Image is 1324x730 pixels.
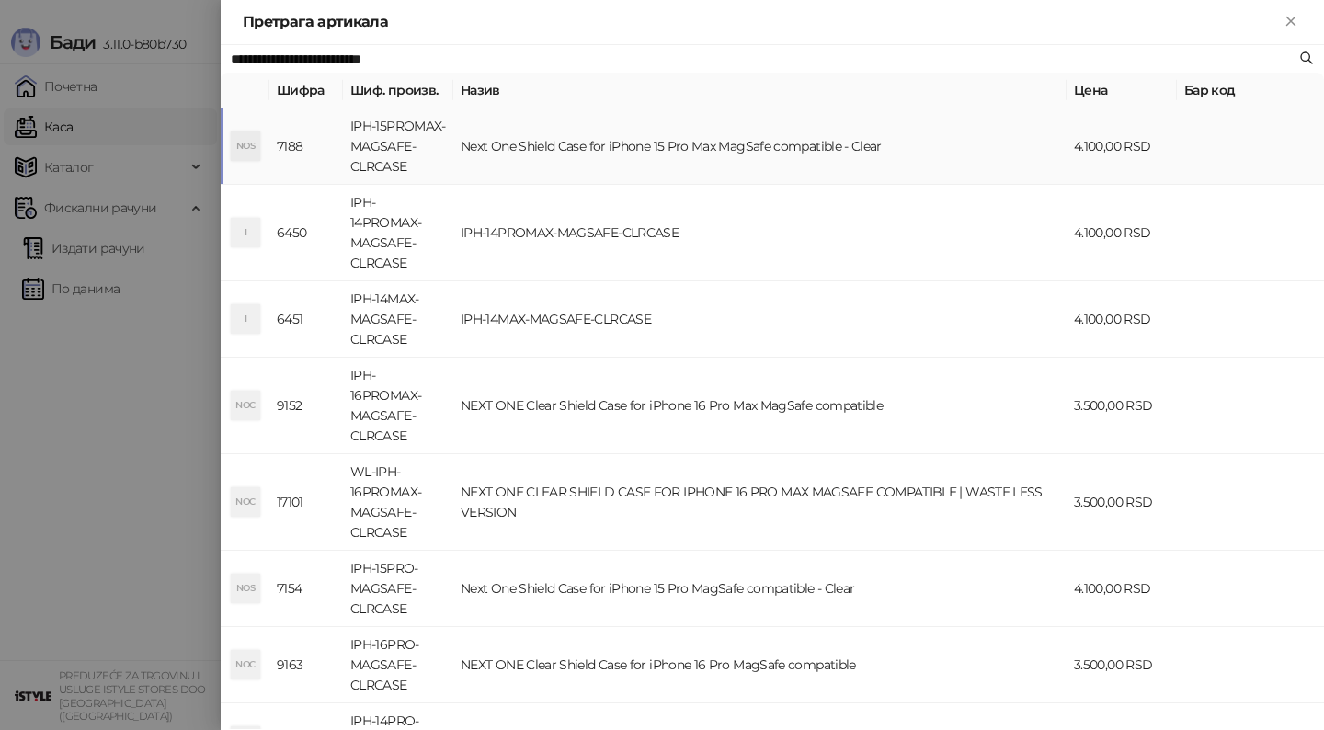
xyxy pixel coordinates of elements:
td: IPH-15PRO-MAGSAFE-CLRCASE [343,551,453,627]
div: I [231,218,260,247]
td: 4.100,00 RSD [1067,281,1177,358]
td: IPH-14MAX-MAGSAFE-CLRCASE [453,281,1067,358]
td: NEXT ONE Clear Shield Case for iPhone 16 Pro Max MagSafe compatible [453,358,1067,454]
div: Претрага артикала [243,11,1280,33]
td: 3.500,00 RSD [1067,358,1177,454]
th: Цена [1067,73,1177,108]
td: IPH-14PROMAX-MAGSAFE-CLRCASE [453,185,1067,281]
td: NEXT ONE Clear Shield Case for iPhone 16 Pro MagSafe compatible [453,627,1067,703]
td: IPH-15PROMAX-MAGSAFE-CLRCASE [343,108,453,185]
td: 3.500,00 RSD [1067,454,1177,551]
td: 7154 [269,551,343,627]
td: 9163 [269,627,343,703]
th: Шифра [269,73,343,108]
td: 6450 [269,185,343,281]
div: NOS [231,131,260,161]
td: 17101 [269,454,343,551]
div: I [231,304,260,334]
td: 4.100,00 RSD [1067,185,1177,281]
div: NOC [231,650,260,679]
td: WL-IPH-16PROMAX-MAGSAFE-CLRCASE [343,454,453,551]
td: 6451 [269,281,343,358]
td: Next One Shield Case for iPhone 15 Pro MagSafe compatible - Clear [453,551,1067,627]
td: IPH-16PRO-MAGSAFE-CLRCASE [343,627,453,703]
td: 9152 [269,358,343,454]
th: Назив [453,73,1067,108]
td: IPH-16PROMAX-MAGSAFE-CLRCASE [343,358,453,454]
th: Бар код [1177,73,1324,108]
td: 4.100,00 RSD [1067,108,1177,185]
div: NOS [231,574,260,603]
td: IPH-14MAX-MAGSAFE-CLRCASE [343,281,453,358]
td: IPH-14PROMAX-MAGSAFE-CLRCASE [343,185,453,281]
td: Next One Shield Case for iPhone 15 Pro Max MagSafe compatible - Clear [453,108,1067,185]
td: NEXT ONE CLEAR SHIELD CASE FOR IPHONE 16 PRO MAX MAGSAFE COMPATIBLE | WASTE LESS VERSION [453,454,1067,551]
td: 3.500,00 RSD [1067,627,1177,703]
td: 7188 [269,108,343,185]
div: NOC [231,487,260,517]
th: Шиф. произв. [343,73,453,108]
td: 4.100,00 RSD [1067,551,1177,627]
button: Close [1280,11,1302,33]
div: NOC [231,391,260,420]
